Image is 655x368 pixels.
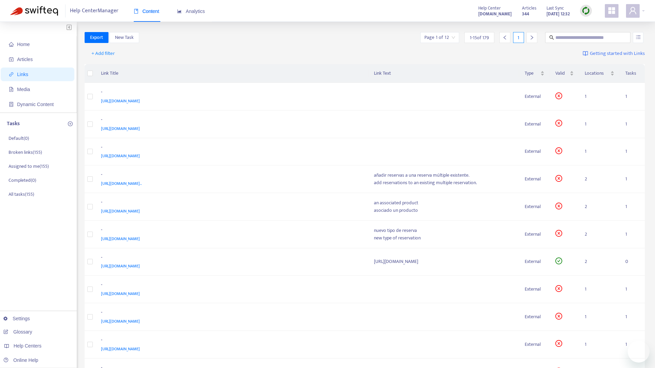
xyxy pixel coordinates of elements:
div: - [101,226,361,235]
div: External [525,148,544,155]
td: 1 [620,83,645,111]
span: New Task [115,34,134,41]
a: [DOMAIN_NAME] [478,10,512,18]
div: an associated product [374,199,514,207]
span: close-circle [555,175,562,182]
td: 1 [620,138,645,166]
div: External [525,231,544,238]
span: link [9,72,14,77]
img: image-link [583,51,588,56]
span: Content [134,9,159,14]
span: Getting started with Links [590,50,645,58]
th: Link Title [96,64,368,83]
div: External [525,313,544,321]
span: Export [90,34,103,41]
div: [URL][DOMAIN_NAME] [374,258,514,265]
th: Type [519,64,550,83]
span: Links [17,72,28,77]
span: Type [525,70,539,77]
span: close-circle [555,230,562,237]
span: Locations [585,70,609,77]
td: 1 [579,276,620,303]
td: 2 [579,221,620,248]
span: plus-circle [68,121,73,126]
button: Export [85,32,108,43]
span: left [503,35,507,40]
div: External [525,258,544,265]
div: - [101,336,361,345]
span: account-book [9,57,14,62]
div: - [101,171,361,180]
td: 1 [620,193,645,221]
td: 2 [579,193,620,221]
span: Dynamic Content [17,102,54,107]
div: External [525,93,544,100]
img: Swifteq [10,6,58,16]
strong: [DATE] 12:32 [547,10,570,18]
span: close-circle [555,340,562,347]
p: Assigned to me ( 155 ) [9,163,49,170]
span: [URL][DOMAIN_NAME] [101,208,140,215]
span: [URL][DOMAIN_NAME] [101,152,140,159]
iframe: Button to launch messaging window [628,341,650,363]
th: Tasks [620,64,645,83]
div: - [101,309,361,318]
span: appstore [608,6,616,15]
span: right [529,35,534,40]
div: - [101,116,361,125]
span: [URL][DOMAIN_NAME].. [101,180,142,187]
span: area-chart [177,9,182,14]
div: External [525,120,544,128]
span: Articles [17,57,33,62]
span: close-circle [555,313,562,320]
td: 1 [620,165,645,193]
span: close-circle [555,120,562,127]
span: Valid [555,70,569,77]
div: External [525,285,544,293]
span: close-circle [555,203,562,209]
td: 1 [620,221,645,248]
div: - [101,88,361,97]
th: Valid [550,64,580,83]
span: close-circle [555,285,562,292]
td: 2 [579,165,620,193]
a: Settings [3,316,30,321]
span: Help Center Manager [70,4,118,17]
div: asociado un producto [374,207,514,214]
a: Glossary [3,329,32,335]
strong: 344 [522,10,529,18]
span: + Add filter [91,49,115,58]
td: 1 [579,138,620,166]
span: unordered-list [636,35,641,40]
p: All tasks ( 155 ) [9,191,34,198]
div: External [525,175,544,183]
div: new type of reservation [374,234,514,242]
a: Online Help [3,357,38,363]
span: Help Centers [14,343,42,349]
div: add reservations to an existing multiple reservation. [374,179,514,187]
p: Tasks [7,120,20,128]
span: Media [17,87,30,92]
td: 0 [620,248,645,276]
span: [URL][DOMAIN_NAME] [101,235,140,242]
span: [URL][DOMAIN_NAME] [101,345,140,352]
div: añadir reservas a una reserva múltiple existente. [374,172,514,179]
span: file-image [9,87,14,92]
button: unordered-list [633,32,643,43]
span: Home [17,42,30,47]
td: 1 [579,303,620,331]
span: close-circle [555,92,562,99]
span: check-circle [555,257,562,264]
span: [URL][DOMAIN_NAME] [101,98,140,104]
span: [URL][DOMAIN_NAME] [101,290,140,297]
td: 1 [579,331,620,358]
span: [URL][DOMAIN_NAME] [101,263,140,269]
span: [URL][DOMAIN_NAME] [101,125,140,132]
span: search [549,35,554,40]
td: 1 [579,111,620,138]
div: - [101,254,361,263]
td: 1 [620,331,645,358]
a: Getting started with Links [583,48,645,59]
span: [URL][DOMAIN_NAME] [101,318,140,325]
span: book [134,9,139,14]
